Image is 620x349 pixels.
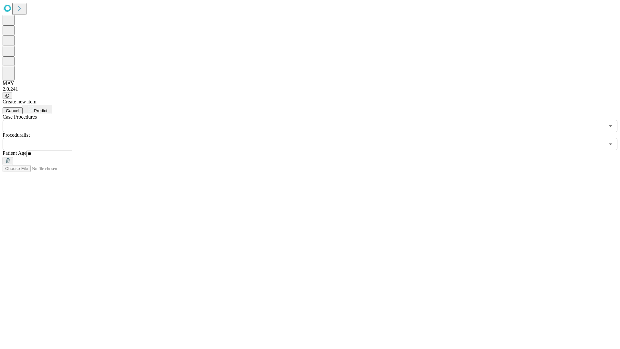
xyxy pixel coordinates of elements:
button: @ [3,92,12,99]
span: Predict [34,108,47,113]
button: Open [606,140,615,149]
div: 2.0.241 [3,86,617,92]
span: Patient Age [3,150,26,156]
button: Open [606,122,615,131]
span: Cancel [6,108,19,113]
span: Proceduralist [3,132,30,138]
span: Create new item [3,99,36,104]
button: Predict [23,105,52,114]
div: MAY [3,80,617,86]
button: Cancel [3,107,23,114]
span: @ [5,93,10,98]
span: Scheduled Procedure [3,114,37,120]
